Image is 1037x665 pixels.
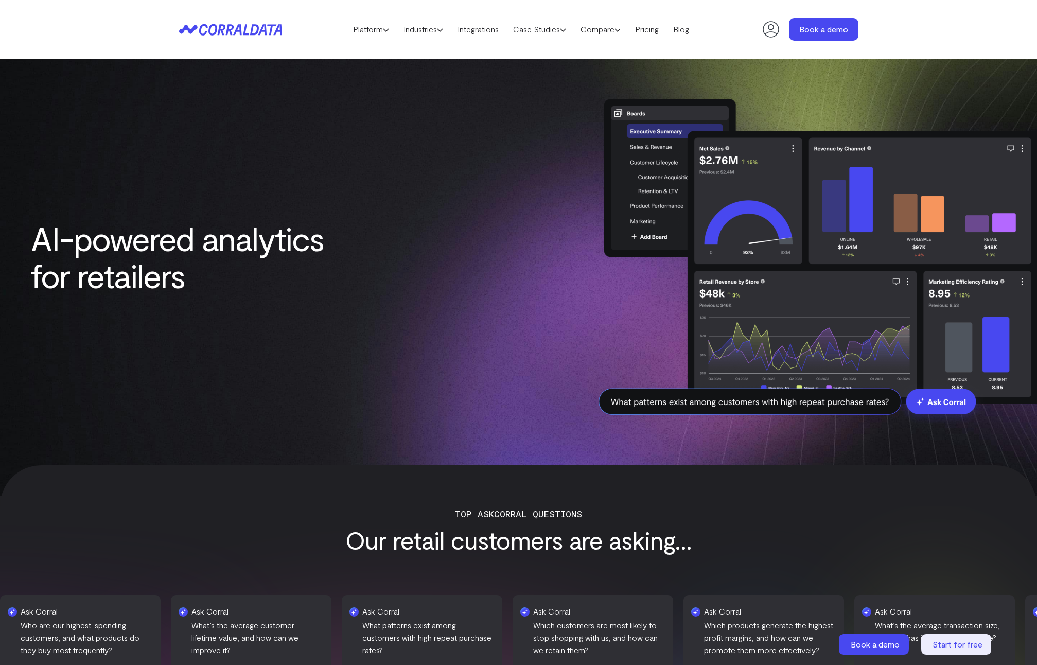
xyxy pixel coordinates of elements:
h4: Ask Corral [362,605,492,618]
h1: AI-powered analytics for retailers [31,220,337,294]
a: Book a demo [839,634,911,655]
p: What patterns exist among customers with high repeat purchase rates? [362,619,492,656]
a: Blog [666,22,696,37]
a: Start for free [921,634,993,655]
p: Which customers are most likely to stop shopping with us, and how can we retain them? [533,619,663,656]
a: Platform [346,22,396,37]
a: Industries [396,22,450,37]
span: Start for free [933,639,982,649]
a: Compare [573,22,628,37]
h3: Our retail customers are asking... [184,526,853,554]
h4: Ask Corral [875,605,1005,618]
a: Book a demo [789,18,858,41]
h4: Ask Corral [191,605,321,618]
h4: Ask Corral [21,605,150,618]
h4: Ask Corral [533,605,663,618]
a: Integrations [450,22,506,37]
h4: Ask Corral [704,605,834,618]
p: Which products generate the highest profit margins, and how can we promote them more effectively? [704,619,834,656]
a: Case Studies [506,22,573,37]
a: Pricing [628,22,666,37]
p: Who are our highest-spending customers, and what products do they buy most frequently? [21,619,150,656]
span: Book a demo [851,639,900,649]
p: Top AskCorral Questions [184,506,853,521]
p: What’s the average transaction size, and how has it changed over time? [875,619,1005,644]
p: What’s the average customer lifetime value, and how can we improve it? [191,619,321,656]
